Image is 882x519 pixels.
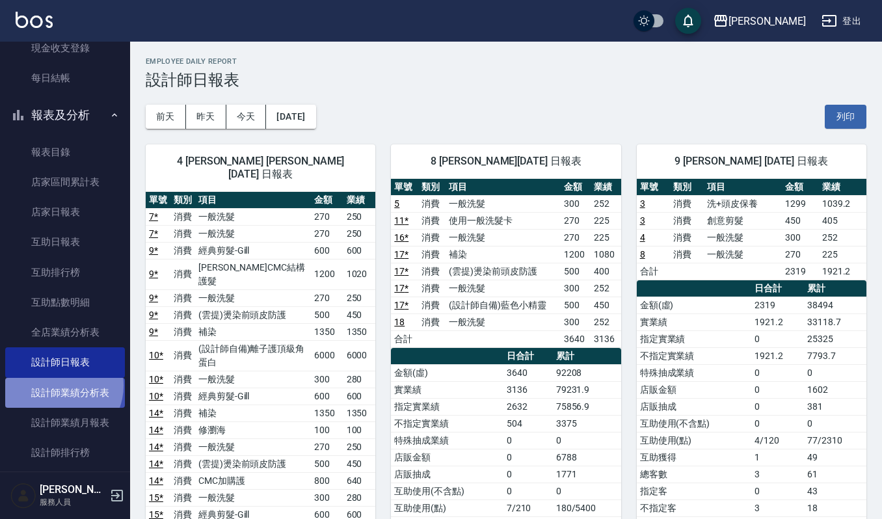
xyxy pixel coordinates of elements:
td: 互助使用(點) [637,432,752,449]
td: 6000 [311,340,343,371]
td: 252 [591,195,621,212]
td: 一般洗髮 [704,229,782,246]
td: 61 [804,466,866,483]
a: 互助日報表 [5,227,125,257]
td: 180/5400 [553,499,621,516]
td: 互助使用(不含點) [391,483,503,499]
a: 設計師排行榜 [5,438,125,468]
td: 消費 [418,263,446,280]
th: 單號 [146,192,170,209]
button: 前天 [146,105,186,129]
td: 消費 [170,405,195,421]
td: 252 [591,313,621,330]
div: [PERSON_NAME] [728,13,806,29]
td: 77/2310 [804,432,866,449]
td: 280 [343,489,376,506]
td: 消費 [170,388,195,405]
td: 消費 [170,242,195,259]
td: (雲提)燙染前頭皮防護 [195,455,311,472]
td: 一般洗髮 [195,289,311,306]
td: 實業績 [391,381,503,398]
button: 列印 [825,105,866,129]
td: 0 [503,483,553,499]
a: 互助點數明細 [5,287,125,317]
td: 消費 [670,212,704,229]
td: 381 [804,398,866,415]
td: 1921.2 [751,313,804,330]
td: 消費 [170,489,195,506]
table: a dense table [637,179,866,280]
a: 5 [394,198,399,209]
td: 消費 [170,438,195,455]
td: 300 [561,313,591,330]
span: 9 [PERSON_NAME] [DATE] 日報表 [652,155,851,168]
th: 單號 [391,179,418,196]
td: 450 [343,455,376,472]
td: 特殊抽成業績 [637,364,752,381]
h3: 設計師日報表 [146,71,866,89]
td: 合計 [637,263,671,280]
td: 創意剪髮 [704,212,782,229]
td: 1200 [561,246,591,263]
td: (雲提)燙染前頭皮防護 [446,263,561,280]
td: 1350 [343,405,376,421]
td: 270 [561,229,591,246]
td: (設計師自備)藍色小精靈 [446,297,561,313]
td: 6000 [343,340,376,371]
td: 7793.7 [804,347,866,364]
td: 500 [561,263,591,280]
img: Logo [16,12,53,28]
td: 0 [751,398,804,415]
td: 1350 [343,323,376,340]
th: 項目 [446,179,561,196]
td: 270 [782,246,819,263]
a: 現金收支登錄 [5,33,125,63]
td: 不指定實業績 [391,415,503,432]
td: 0 [804,415,866,432]
th: 日合計 [503,348,553,365]
a: 4 [640,232,645,243]
td: 0 [804,364,866,381]
td: 4/120 [751,432,804,449]
th: 金額 [311,192,343,209]
td: 800 [311,472,343,489]
td: 消費 [170,340,195,371]
td: 33118.7 [804,313,866,330]
td: 實業績 [637,313,752,330]
td: 1080 [591,246,621,263]
td: 0 [751,415,804,432]
td: 金額(虛) [637,297,752,313]
a: 報表目錄 [5,137,125,167]
td: 500 [311,306,343,323]
td: 消費 [418,313,446,330]
td: 3 [751,499,804,516]
th: 業績 [819,179,866,196]
td: 225 [591,212,621,229]
td: 一般洗髮 [195,371,311,388]
td: 1350 [311,323,343,340]
th: 項目 [195,192,311,209]
td: 消費 [418,280,446,297]
td: 49 [804,449,866,466]
td: 消費 [418,246,446,263]
td: 300 [311,489,343,506]
td: 消費 [170,421,195,438]
td: 3136 [591,330,621,347]
td: 450 [782,212,819,229]
a: 每日結帳 [5,63,125,93]
button: [DATE] [266,105,315,129]
td: 600 [343,242,376,259]
th: 類別 [670,179,704,196]
img: Person [10,483,36,509]
td: 一般洗髮 [704,246,782,263]
td: 一般洗髮 [446,195,561,212]
td: 1039.2 [819,195,866,212]
td: 0 [503,432,553,449]
td: 75856.9 [553,398,621,415]
td: 600 [311,388,343,405]
td: 0 [751,483,804,499]
td: 1200 [311,259,343,289]
td: 300 [561,280,591,297]
td: 總客數 [637,466,752,483]
td: 一般洗髮 [195,225,311,242]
